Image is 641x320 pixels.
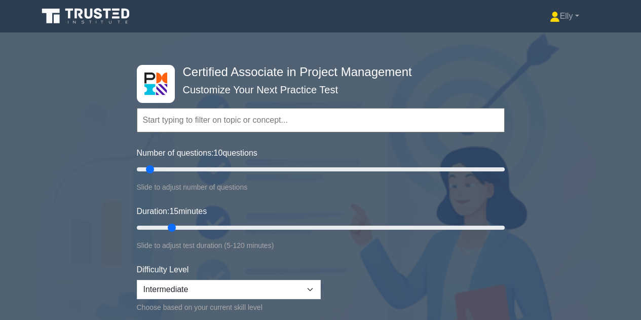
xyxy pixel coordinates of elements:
[525,6,604,26] a: Elly
[137,264,189,276] label: Difficulty Level
[137,147,257,159] label: Number of questions: questions
[137,301,321,313] div: Choose based on your current skill level
[214,149,223,157] span: 10
[137,239,505,252] div: Slide to adjust test duration (5-120 minutes)
[169,207,178,216] span: 15
[137,108,505,132] input: Start typing to filter on topic or concept...
[137,181,505,193] div: Slide to adjust number of questions
[137,205,207,218] label: Duration: minutes
[179,65,455,80] h4: Certified Associate in Project Management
